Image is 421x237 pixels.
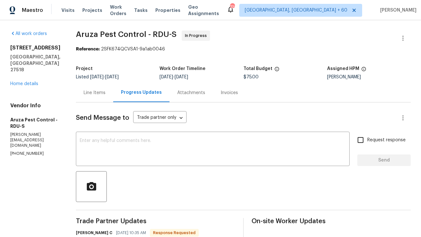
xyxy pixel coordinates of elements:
b: Reference: [76,47,100,51]
span: The total cost of line items that have been proposed by Opendoor. This sum includes line items th... [274,66,279,75]
span: The hpm assigned to this work order. [361,66,366,75]
span: $75.00 [243,75,259,79]
h6: [PERSON_NAME] C [76,230,112,236]
h5: [GEOGRAPHIC_DATA], [GEOGRAPHIC_DATA] 27518 [10,54,60,73]
div: Invoices [221,90,238,96]
span: Request response [367,137,406,144]
span: Aruza Pest Control - RDU-S [76,31,177,38]
span: [PERSON_NAME] [378,7,416,13]
span: [DATE] [90,75,104,79]
div: 2SFK674QCVSA1-9a1ab0046 [76,46,411,52]
span: On-site Worker Updates [252,218,411,224]
h5: Assigned HPM [327,66,359,71]
h5: Aruza Pest Control - RDU-S [10,117,60,129]
span: [DATE] 10:35 AM [116,230,146,236]
h5: Work Order Timeline [160,66,206,71]
span: - [160,75,188,79]
span: Geo Assignments [188,4,219,17]
div: Line Items [84,90,105,96]
div: Trade partner only [133,113,187,123]
div: Attachments [177,90,205,96]
h2: [STREET_ADDRESS] [10,45,60,51]
span: Properties [155,7,180,13]
span: Maestro [22,7,43,13]
div: 728 [230,4,234,10]
span: [DATE] [105,75,119,79]
p: [PHONE_NUMBER] [10,151,60,156]
h5: Total Budget [243,66,272,71]
span: [DATE] [175,75,188,79]
span: Tasks [134,8,148,13]
span: [DATE] [160,75,173,79]
span: In Progress [185,32,209,39]
h4: Vendor Info [10,102,60,109]
a: Home details [10,82,38,86]
span: - [90,75,119,79]
span: Trade Partner Updates [76,218,235,224]
p: [PERSON_NAME][EMAIL_ADDRESS][DOMAIN_NAME] [10,132,60,148]
span: [GEOGRAPHIC_DATA], [GEOGRAPHIC_DATA] + 60 [245,7,347,13]
div: [PERSON_NAME] [327,75,411,79]
div: Progress Updates [121,89,162,96]
span: Response Requested [151,230,198,236]
span: Listed [76,75,119,79]
span: Projects [82,7,102,13]
a: All work orders [10,31,47,36]
span: Visits [61,7,75,13]
h5: Project [76,66,93,71]
span: Send Message to [76,115,129,121]
span: Work Orders [110,4,126,17]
